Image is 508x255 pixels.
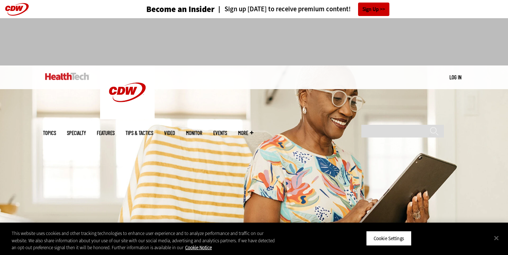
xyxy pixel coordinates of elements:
img: Home [45,73,89,80]
div: User menu [449,73,461,81]
a: Become an Insider [119,5,215,13]
span: More [238,130,253,136]
a: Events [213,130,227,136]
button: Cookie Settings [366,231,412,246]
a: Tips & Tactics [126,130,153,136]
button: Close [488,230,504,246]
iframe: advertisement [122,25,386,58]
div: This website uses cookies and other tracking technologies to enhance user experience and to analy... [12,230,279,251]
a: Video [164,130,175,136]
a: MonITor [186,130,202,136]
img: Home [100,65,155,119]
span: Specialty [67,130,86,136]
h3: Become an Insider [146,5,215,13]
span: Topics [43,130,56,136]
a: Features [97,130,115,136]
a: More information about your privacy [185,244,212,251]
a: Sign up [DATE] to receive premium content! [215,6,351,13]
a: Sign Up [358,3,389,16]
a: Log in [449,74,461,80]
a: CDW [100,113,155,121]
